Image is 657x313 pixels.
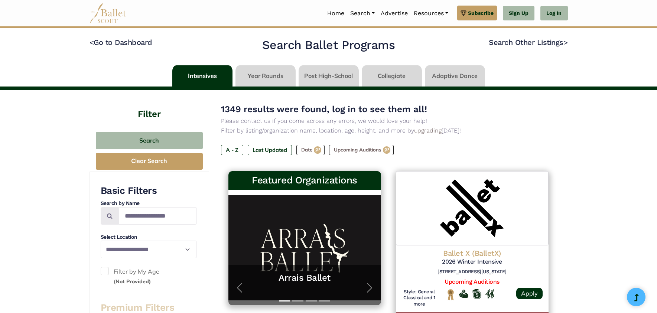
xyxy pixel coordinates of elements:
[297,65,360,87] li: Post High-School
[347,6,378,21] a: Search
[90,38,152,47] a: <Go to Dashboard
[90,90,209,121] h4: Filter
[503,6,534,21] a: Sign Up
[472,289,481,299] img: Offers Scholarship
[396,171,549,245] img: Logo
[329,145,394,155] label: Upcoming Auditions
[296,145,325,155] label: Date
[171,65,234,87] li: Intensives
[411,6,451,21] a: Resources
[221,126,556,136] p: Filter by listing/organization name, location, age, height, and more by [DATE]!
[540,6,567,21] a: Log In
[485,289,494,299] img: In Person
[324,6,347,21] a: Home
[402,248,543,258] h4: Ballet X (BalletX)
[360,65,423,87] li: Collegiate
[457,6,497,20] a: Subscribe
[90,38,94,47] code: <
[423,65,487,87] li: Adaptive Dance
[101,267,197,286] label: Filter by My Age
[378,6,411,21] a: Advertise
[221,145,243,155] label: A - Z
[262,38,395,53] h2: Search Ballet Programs
[402,269,543,275] h6: [STREET_ADDRESS][US_STATE]
[414,127,442,134] a: upgrading
[563,38,568,47] code: >
[114,278,151,285] small: (Not Provided)
[516,288,543,299] a: Apply
[306,297,317,305] button: Slide 3
[402,258,543,266] h5: 2026 Winter Intensive
[96,153,203,170] button: Clear Search
[101,185,197,197] h3: Basic Filters
[101,200,197,207] h4: Search by Name
[445,278,499,285] a: Upcoming Auditions
[221,116,556,126] p: Please contact us if you come across any errors, we would love your help!
[489,38,567,47] a: Search Other Listings>
[292,297,303,305] button: Slide 2
[234,65,297,87] li: Year Rounds
[446,289,455,300] img: National
[236,272,374,284] a: Arrais Ballet
[461,9,466,17] img: gem.svg
[402,289,437,308] h6: Style: General Classical and 1 more
[101,234,197,241] h4: Select Location
[118,207,197,225] input: Search by names...
[221,104,427,114] span: 1349 results were found, log in to see them all!
[248,145,292,155] label: Last Updated
[96,132,203,149] button: Search
[319,297,330,305] button: Slide 4
[459,290,468,298] img: Offers Financial Aid
[468,9,494,17] span: Subscribe
[234,174,375,187] h3: Featured Organizations
[279,297,290,305] button: Slide 1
